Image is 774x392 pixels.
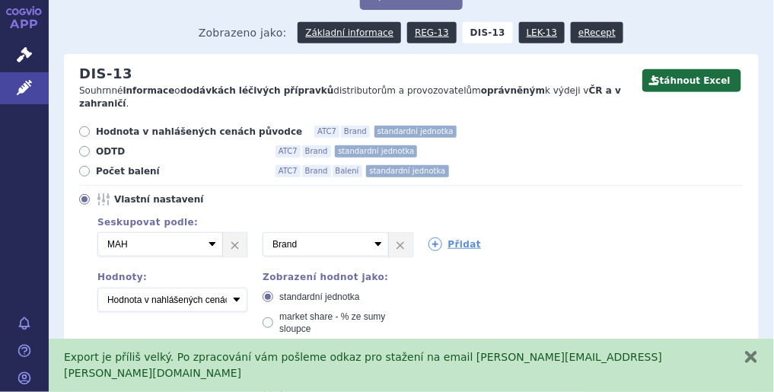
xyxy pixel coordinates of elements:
[298,22,401,43] a: Základní informace
[123,85,175,96] strong: informace
[79,65,132,82] h2: DIS-13
[314,126,339,138] span: ATC7
[481,85,545,96] strong: oprávněným
[97,272,247,282] div: Hodnoty:
[335,145,417,158] span: standardní jednotka
[428,237,482,251] a: Přidat
[82,217,744,228] div: Seskupovat podle:
[82,232,744,257] div: 2
[366,165,448,177] span: standardní jednotka
[276,145,301,158] span: ATC7
[302,165,331,177] span: Brand
[79,84,622,110] p: Souhrnné o distributorům a provozovatelům k výdeji v .
[276,165,301,177] span: ATC7
[389,233,412,256] a: ×
[744,349,759,365] button: zavřít
[199,22,287,43] span: Zobrazeno jako:
[463,22,513,43] strong: DIS-13
[302,145,331,158] span: Brand
[374,126,457,138] span: standardní jednotka
[96,145,263,158] span: ODTD
[571,22,623,43] a: eRecept
[519,22,565,43] a: LEK-13
[279,311,385,334] span: market share - % ze sumy sloupce
[96,165,263,177] span: Počet balení
[341,126,370,138] span: Brand
[180,85,334,96] strong: dodávkách léčivých přípravků
[263,272,412,282] div: Zobrazení hodnot jako:
[279,292,359,302] span: standardní jednotka
[407,22,457,43] a: REG-13
[333,165,362,177] span: Balení
[96,126,302,138] span: Hodnota v nahlášených cenách původce
[223,233,247,256] a: ×
[64,349,728,381] div: Export je příliš velký. Po zpracování vám pošleme odkaz pro stažení na email [PERSON_NAME][EMAIL_...
[114,193,282,206] span: Vlastní nastavení
[642,69,741,92] button: Stáhnout Excel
